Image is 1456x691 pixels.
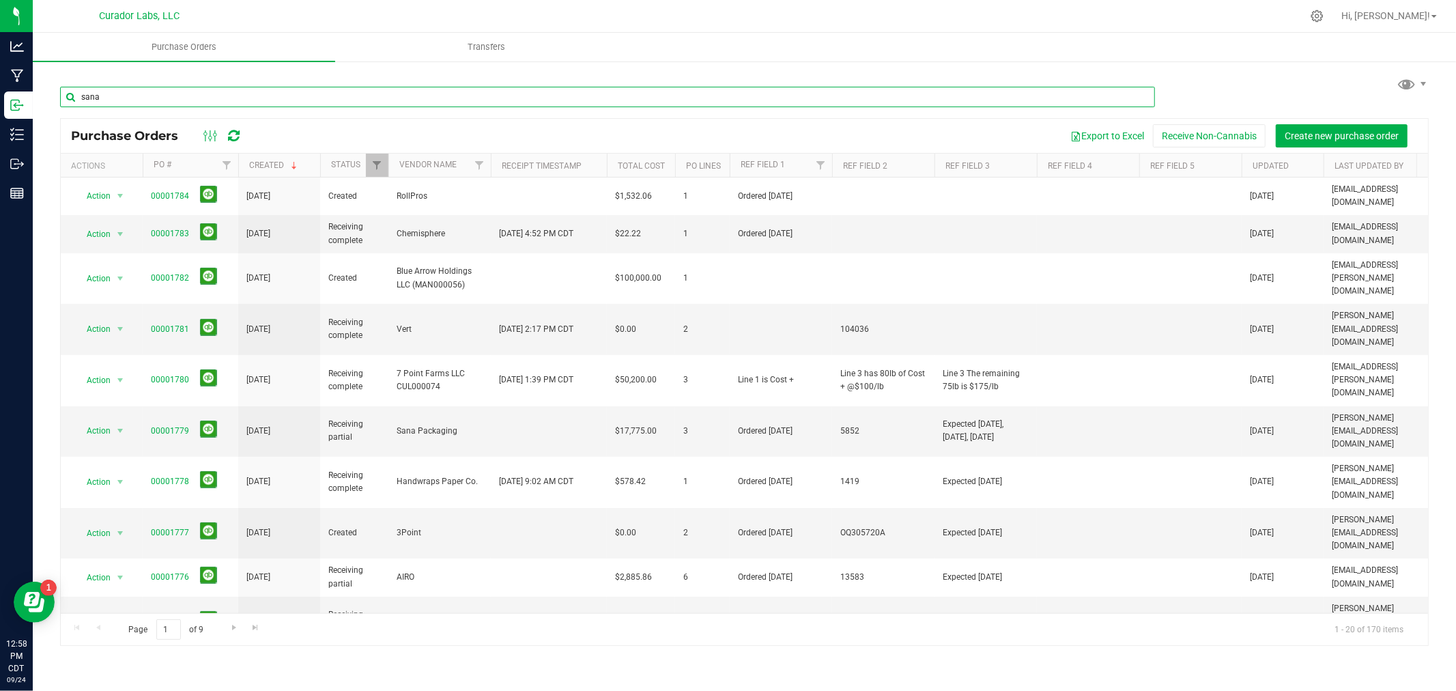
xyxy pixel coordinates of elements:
a: Created [249,160,300,170]
span: 6 [683,571,722,584]
span: $100,000.00 [615,272,661,285]
span: Expected [DATE] [943,526,1029,539]
a: Filter [468,154,491,177]
span: [EMAIL_ADDRESS][DOMAIN_NAME] [1332,183,1438,209]
button: Export to Excel [1061,124,1153,147]
button: Receive Non-Cannabis [1153,124,1266,147]
a: 00001777 [151,528,189,537]
span: 3Point [397,526,483,539]
a: Go to the next page [224,619,244,638]
span: Expected [DATE], [DATE], [DATE] [943,418,1029,444]
span: select [112,371,129,390]
a: Total Cost [618,161,665,171]
span: 1 [683,227,722,240]
span: Purchase Orders [71,128,192,143]
a: Status [331,160,360,169]
span: [DATE] [1250,323,1274,336]
span: Ordered [DATE] [738,227,824,240]
a: PO # [154,160,171,169]
span: 3 [683,425,722,438]
span: Vert [397,323,483,336]
span: [PERSON_NAME][EMAIL_ADDRESS][DOMAIN_NAME] [1332,513,1438,553]
a: Ref Field 4 [1048,161,1092,171]
span: [EMAIL_ADDRESS][DOMAIN_NAME] [1332,564,1438,590]
iframe: Resource center [14,582,55,623]
span: [DATE] [246,323,270,336]
span: [PERSON_NAME][EMAIL_ADDRESS][DOMAIN_NAME] [1332,412,1438,451]
span: Action [74,524,111,543]
span: [DATE] [246,526,270,539]
span: Receiving partial [328,564,380,590]
span: Action [74,568,111,587]
span: Created [328,190,380,203]
a: Filter [216,154,238,177]
span: Expected [DATE] [943,475,1029,488]
span: Ordered [DATE] [738,475,824,488]
span: [DATE] [246,272,270,285]
span: Receiving complete [328,221,380,246]
span: 1 [683,190,722,203]
span: [DATE] [1250,227,1274,240]
span: 1419 [840,475,926,488]
span: 13583 [840,571,926,584]
span: OQ305720A [840,526,926,539]
inline-svg: Manufacturing [10,69,24,83]
span: [DATE] [1250,190,1274,203]
span: Purchase Orders [133,41,235,53]
span: Handwraps Paper Co. [397,475,483,488]
span: [DATE] [246,227,270,240]
span: [DATE] [246,425,270,438]
a: Ref Field 3 [945,161,990,171]
a: Updated [1253,161,1289,171]
span: Hi, [PERSON_NAME]! [1341,10,1430,21]
span: [DATE] [1250,526,1274,539]
span: select [112,225,129,244]
span: $578.42 [615,475,646,488]
span: Action [74,371,111,390]
span: $22.22 [615,227,641,240]
span: [DATE] [1250,425,1274,438]
span: [DATE] [1250,571,1274,584]
a: 00001784 [151,191,189,201]
span: Chemisphere [397,227,483,240]
span: 1 - 20 of 170 items [1324,619,1414,640]
span: Blue Arrow Holdings LLC (MAN000056) [397,265,483,291]
span: Action [74,473,111,492]
a: 00001776 [151,572,189,582]
span: $17,775.00 [615,425,657,438]
span: [DATE] 2:17 PM CDT [499,323,573,336]
span: Line 3 The remaining 75lb is $175/lb [943,367,1029,393]
span: $2,885.86 [615,571,652,584]
inline-svg: Inventory [10,128,24,141]
input: Search Purchase Order ID, Vendor Name and Ref Field 1 [60,87,1155,107]
a: PO Lines [686,161,721,171]
span: select [112,473,129,492]
a: Ref Field 5 [1150,161,1195,171]
span: Receiving complete [328,469,380,495]
span: Created [328,272,380,285]
span: [DATE] [246,475,270,488]
span: Ordered [DATE] [738,425,824,438]
span: [PERSON_NAME][EMAIL_ADDRESS][DOMAIN_NAME] [1332,309,1438,349]
span: Action [74,269,111,288]
a: Last Updated By [1334,161,1403,171]
span: [DATE] [246,373,270,386]
span: 104036 [840,323,926,336]
span: Page of 9 [117,619,215,640]
span: Transfers [449,41,524,53]
span: Ordered [DATE] [738,190,824,203]
input: 1 [156,619,181,640]
span: Created [328,526,380,539]
span: [PERSON_NAME][EMAIL_ADDRESS][DOMAIN_NAME] [1332,602,1438,642]
span: 1 [683,475,722,488]
div: Actions [71,161,137,171]
span: [DATE] 4:52 PM CDT [499,227,573,240]
span: $50,200.00 [615,373,657,386]
span: [EMAIL_ADDRESS][DOMAIN_NAME] [1332,221,1438,246]
span: Create new purchase order [1285,130,1399,141]
span: Expected [DATE] [943,571,1029,584]
span: select [112,524,129,543]
a: Transfers [335,33,638,61]
span: Ordered [DATE] [738,526,824,539]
